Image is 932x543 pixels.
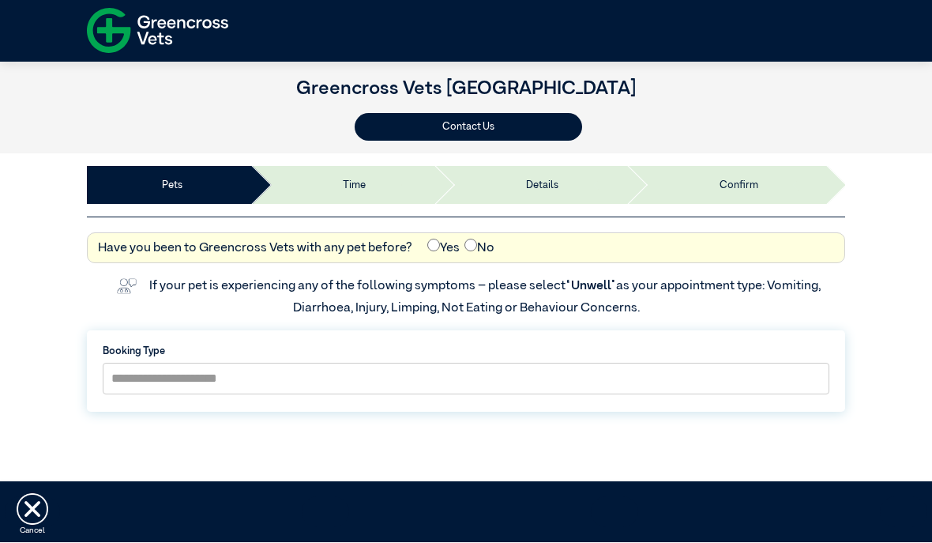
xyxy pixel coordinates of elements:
[111,274,141,300] img: vet
[87,4,228,58] img: f-logo
[566,281,616,293] span: “Unwell”
[427,239,440,252] input: Yes
[162,179,182,194] a: Pets
[103,345,829,360] label: Booking Type
[427,239,460,258] label: Yes
[98,239,412,258] label: Have you been to Greencross Vets with any pet before?
[464,239,494,258] label: No
[296,80,636,99] a: Greencross Vets [GEOGRAPHIC_DATA]
[464,239,477,252] input: No
[149,281,823,315] label: If your pet is experiencing any of the following symptoms – please select as your appointment typ...
[355,114,582,141] button: Contact Us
